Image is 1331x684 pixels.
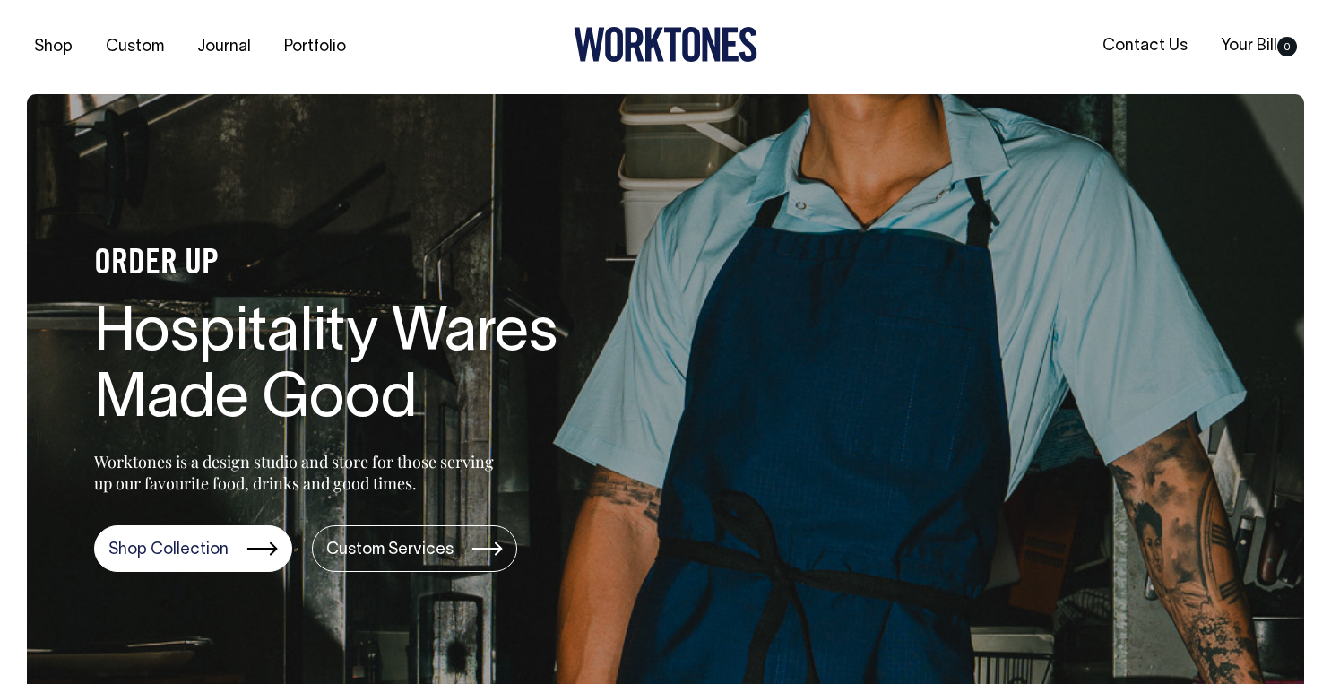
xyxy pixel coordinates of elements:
[1277,37,1297,56] span: 0
[94,451,502,494] p: Worktones is a design studio and store for those serving up our favourite food, drinks and good t...
[1095,31,1195,61] a: Contact Us
[27,32,80,62] a: Shop
[1214,31,1304,61] a: Your Bill0
[190,32,258,62] a: Journal
[94,525,292,572] a: Shop Collection
[312,525,517,572] a: Custom Services
[94,246,668,283] h4: ORDER UP
[99,32,171,62] a: Custom
[277,32,353,62] a: Portfolio
[94,301,668,436] h1: Hospitality Wares Made Good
